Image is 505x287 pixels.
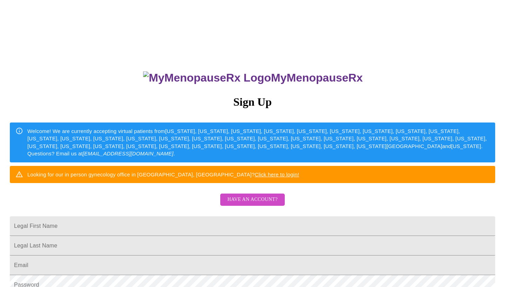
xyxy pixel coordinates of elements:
button: Have an account? [220,194,284,206]
img: MyMenopauseRx Logo [143,71,271,84]
a: Click here to login! [255,171,299,177]
div: Welcome! We are currently accepting virtual patients from [US_STATE], [US_STATE], [US_STATE], [US... [27,125,490,160]
a: Have an account? [218,201,286,207]
em: [EMAIL_ADDRESS][DOMAIN_NAME] [83,150,174,156]
div: Looking for our in person gynecology office in [GEOGRAPHIC_DATA], [GEOGRAPHIC_DATA]? [27,168,299,181]
span: Have an account? [227,195,277,204]
h3: MyMenopauseRx [11,71,496,84]
h3: Sign Up [10,96,495,108]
